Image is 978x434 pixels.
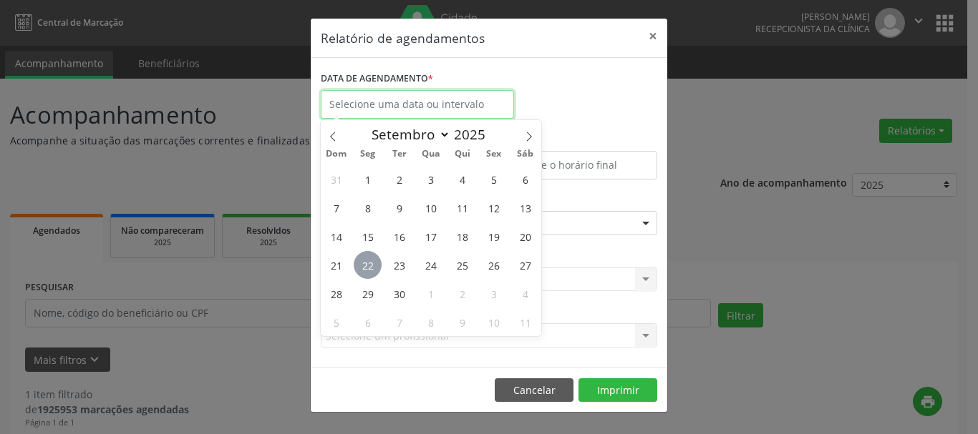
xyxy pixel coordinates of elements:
[480,222,508,250] span: Setembro 19, 2025
[495,378,573,403] button: Cancelar
[385,280,413,307] span: Setembro 30, 2025
[480,194,508,222] span: Setembro 12, 2025
[385,251,413,279] span: Setembro 23, 2025
[385,222,413,250] span: Setembro 16, 2025
[448,251,476,279] span: Setembro 25, 2025
[493,151,657,179] input: Selecione o horário final
[354,194,382,222] span: Setembro 8, 2025
[639,19,667,54] button: Close
[364,124,450,144] select: Month
[417,165,445,193] span: Setembro 3, 2025
[450,125,498,144] input: Year
[322,165,350,193] span: Agosto 31, 2025
[354,222,382,250] span: Setembro 15, 2025
[354,308,382,336] span: Outubro 6, 2025
[321,68,433,90] label: DATA DE AGENDAMENTO
[385,165,413,193] span: Setembro 2, 2025
[448,308,476,336] span: Outubro 9, 2025
[417,308,445,336] span: Outubro 8, 2025
[321,149,352,159] span: Dom
[417,194,445,222] span: Setembro 10, 2025
[354,165,382,193] span: Setembro 1, 2025
[447,149,478,159] span: Qui
[478,149,510,159] span: Sex
[493,129,657,151] label: ATÉ
[510,149,541,159] span: Sáb
[417,280,445,307] span: Outubro 1, 2025
[448,194,476,222] span: Setembro 11, 2025
[480,280,508,307] span: Outubro 3, 2025
[417,251,445,279] span: Setembro 24, 2025
[480,251,508,279] span: Setembro 26, 2025
[511,222,539,250] span: Setembro 20, 2025
[511,165,539,193] span: Setembro 6, 2025
[322,251,350,279] span: Setembro 21, 2025
[578,378,657,403] button: Imprimir
[322,280,350,307] span: Setembro 28, 2025
[448,222,476,250] span: Setembro 18, 2025
[511,280,539,307] span: Outubro 4, 2025
[354,280,382,307] span: Setembro 29, 2025
[354,251,382,279] span: Setembro 22, 2025
[480,308,508,336] span: Outubro 10, 2025
[385,194,413,222] span: Setembro 9, 2025
[480,165,508,193] span: Setembro 5, 2025
[448,280,476,307] span: Outubro 2, 2025
[417,222,445,250] span: Setembro 17, 2025
[322,194,350,222] span: Setembro 7, 2025
[352,149,384,159] span: Seg
[322,308,350,336] span: Outubro 5, 2025
[322,222,350,250] span: Setembro 14, 2025
[321,29,485,47] h5: Relatório de agendamentos
[384,149,415,159] span: Ter
[511,194,539,222] span: Setembro 13, 2025
[448,165,476,193] span: Setembro 4, 2025
[321,90,514,119] input: Selecione uma data ou intervalo
[415,149,447,159] span: Qua
[511,251,539,279] span: Setembro 27, 2025
[385,308,413,336] span: Outubro 7, 2025
[511,308,539,336] span: Outubro 11, 2025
